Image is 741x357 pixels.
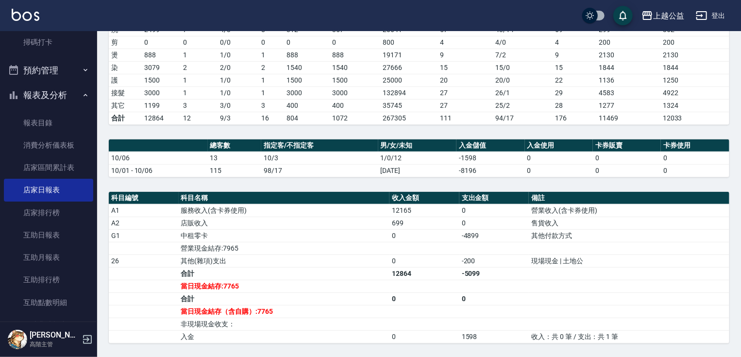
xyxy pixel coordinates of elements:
td: 0 [661,152,729,164]
button: 預約管理 [4,58,93,83]
td: 0 [525,164,593,177]
td: 1 [181,86,218,99]
td: 營業收入(含卡券使用) [529,204,729,217]
td: 7 / 2 [493,49,553,61]
td: 9 [553,49,596,61]
td: 2130 [660,49,729,61]
td: -200 [459,255,529,267]
td: 染 [109,61,142,74]
td: 3000 [142,86,181,99]
td: 0 [389,330,459,343]
td: 0 [181,36,218,49]
div: 上越公益 [653,10,684,22]
td: 15 [438,61,493,74]
td: 0 [661,164,729,177]
td: -5099 [459,267,529,280]
td: 29 [553,86,596,99]
td: 1250 [660,74,729,86]
td: 15 [553,61,596,74]
td: 35745 [380,99,438,112]
td: 94/17 [493,112,553,124]
td: 0 [459,204,529,217]
button: save [613,6,633,25]
td: 888 [284,49,330,61]
td: 27666 [380,61,438,74]
td: 4583 [596,86,660,99]
th: 卡券販賣 [593,139,661,152]
td: 16 [259,112,284,124]
td: 1 [181,74,218,86]
td: 3 / 0 [218,99,259,112]
td: 12165 [389,204,459,217]
a: 掃碼打卡 [4,31,93,53]
td: 27 [438,86,493,99]
a: 互助點數明細 [4,291,93,314]
td: 1136 [596,74,660,86]
th: 卡券使用 [661,139,729,152]
td: 現場現金 | 土地公 [529,255,729,267]
td: 4922 [660,86,729,99]
td: 營業現金結存:7965 [179,242,390,255]
td: 12033 [660,112,729,124]
td: 132894 [380,86,438,99]
td: 9 [438,49,493,61]
th: 入金儲值 [456,139,524,152]
td: 15 / 0 [493,61,553,74]
table: a dense table [109,192,729,343]
td: 4 [438,36,493,49]
td: 13 [208,152,262,164]
img: Logo [12,9,39,21]
td: 267305 [380,112,438,124]
td: 804 [284,112,330,124]
td: 3 [259,99,284,112]
td: 入金 [179,330,390,343]
h5: [PERSON_NAME] [30,330,79,340]
td: 400 [330,99,380,112]
a: 互助月報表 [4,246,93,269]
td: 當日現金結存:7765 [179,280,390,292]
table: a dense table [109,11,729,125]
td: 176 [553,112,596,124]
td: 合計 [109,112,142,124]
td: 888 [142,49,181,61]
td: 3000 [330,86,380,99]
td: 800 [380,36,438,49]
td: 1844 [660,61,729,74]
td: 10/01 - 10/06 [109,164,208,177]
td: 2 [181,61,218,74]
td: 12864 [142,112,181,124]
td: 0 [142,36,181,49]
td: 26 / 1 [493,86,553,99]
td: 其他(雜項)支出 [179,255,390,267]
td: 400 [284,99,330,112]
td: 非現場現金收支： [179,318,390,330]
button: 上越公益 [638,6,688,26]
td: 22 [553,74,596,86]
td: 2 / 0 [218,61,259,74]
td: 當日現金結存（含自購）:7765 [179,305,390,318]
td: 2130 [596,49,660,61]
td: 888 [330,49,380,61]
td: 其它 [109,99,142,112]
td: 1199 [142,99,181,112]
td: -1598 [456,152,524,164]
td: 剪 [109,36,142,49]
td: 售貨收入 [529,217,729,229]
td: 1 / 0 [218,49,259,61]
td: 服務收入(含卡券使用) [179,204,390,217]
td: 0 [284,36,330,49]
td: 1 [181,49,218,61]
td: 1277 [596,99,660,112]
a: 互助業績報表 [4,314,93,336]
td: 1072 [330,112,380,124]
td: 0 [259,36,284,49]
table: a dense table [109,139,729,177]
td: 1540 [284,61,330,74]
td: 收入：共 0 筆 / 支出：共 1 筆 [529,330,729,343]
th: 科目名稱 [179,192,390,204]
td: 115 [208,164,262,177]
td: 0 [459,217,529,229]
td: 1500 [330,74,380,86]
td: 20 [438,74,493,86]
td: G1 [109,229,179,242]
